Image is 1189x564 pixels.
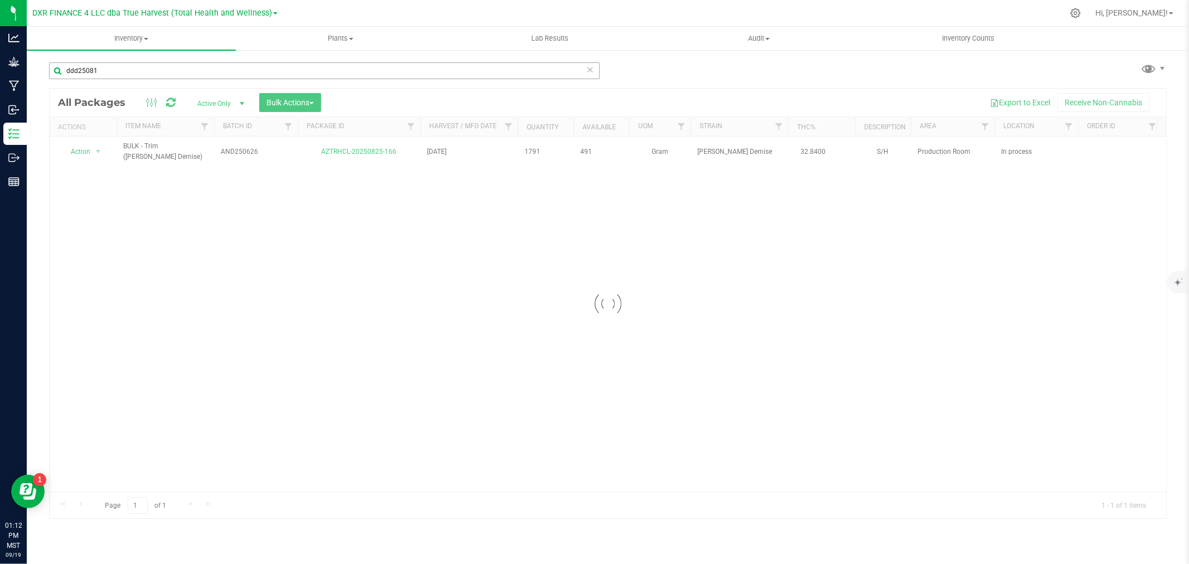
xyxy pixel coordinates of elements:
inline-svg: Analytics [8,32,20,43]
iframe: Resource center unread badge [33,473,46,487]
inline-svg: Inventory [8,128,20,139]
input: Search Package ID, Item Name, SKU, Lot or Part Number... [49,62,600,79]
span: DXR FINANCE 4 LLC dba True Harvest (Total Health and Wellness) [32,8,272,18]
p: 09/19 [5,551,22,559]
span: Lab Results [516,33,584,43]
a: Plants [236,27,445,50]
a: Audit [654,27,863,50]
a: Inventory Counts [863,27,1072,50]
a: Inventory [27,27,236,50]
inline-svg: Inbound [8,104,20,115]
inline-svg: Grow [8,56,20,67]
span: Inventory [27,33,236,43]
inline-svg: Manufacturing [8,80,20,91]
span: Audit [655,33,863,43]
div: Manage settings [1069,8,1083,18]
span: Clear [586,62,594,77]
span: Hi, [PERSON_NAME]! [1095,8,1168,17]
a: Lab Results [445,27,654,50]
inline-svg: Reports [8,176,20,187]
p: 01:12 PM MST [5,521,22,551]
span: Plants [236,33,444,43]
span: Inventory Counts [927,33,1010,43]
iframe: Resource center [11,475,45,508]
inline-svg: Outbound [8,152,20,163]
